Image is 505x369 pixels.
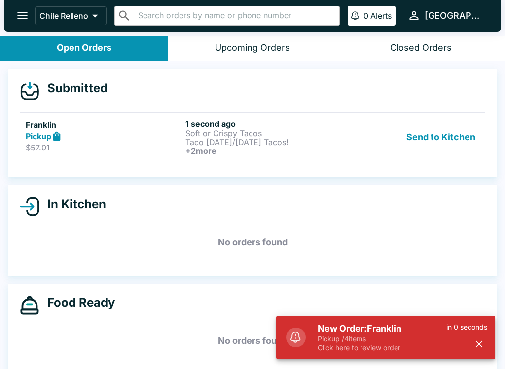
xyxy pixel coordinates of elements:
div: Open Orders [57,42,111,54]
p: Click here to review order [318,343,446,352]
button: Chile Relleno [35,6,107,25]
p: 0 [363,11,368,21]
p: in 0 seconds [446,323,487,332]
strong: Pickup [26,131,51,141]
p: $57.01 [26,143,181,152]
button: Send to Kitchen [402,119,479,155]
h6: 1 second ago [185,119,341,129]
p: Alerts [370,11,392,21]
p: Taco [DATE]/[DATE] Tacos! [185,138,341,147]
input: Search orders by name or phone number [135,9,335,23]
h5: New Order: Franklin [318,323,446,334]
h5: No orders found [20,224,485,260]
h4: In Kitchen [39,197,106,212]
p: Pickup / 4 items [318,334,446,343]
a: FranklinPickup$57.011 second agoSoft or Crispy TacosTaco [DATE]/[DATE] Tacos!+2moreSend to Kitchen [20,112,485,161]
div: [GEOGRAPHIC_DATA] [425,10,485,22]
h6: + 2 more [185,147,341,155]
h5: No orders found [20,323,485,359]
div: Upcoming Orders [215,42,290,54]
h5: Franklin [26,119,181,131]
h4: Submitted [39,81,108,96]
button: open drawer [10,3,35,28]
button: [GEOGRAPHIC_DATA] [403,5,489,26]
h4: Food Ready [39,295,115,310]
p: Chile Relleno [39,11,88,21]
div: Closed Orders [390,42,452,54]
p: Soft or Crispy Tacos [185,129,341,138]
